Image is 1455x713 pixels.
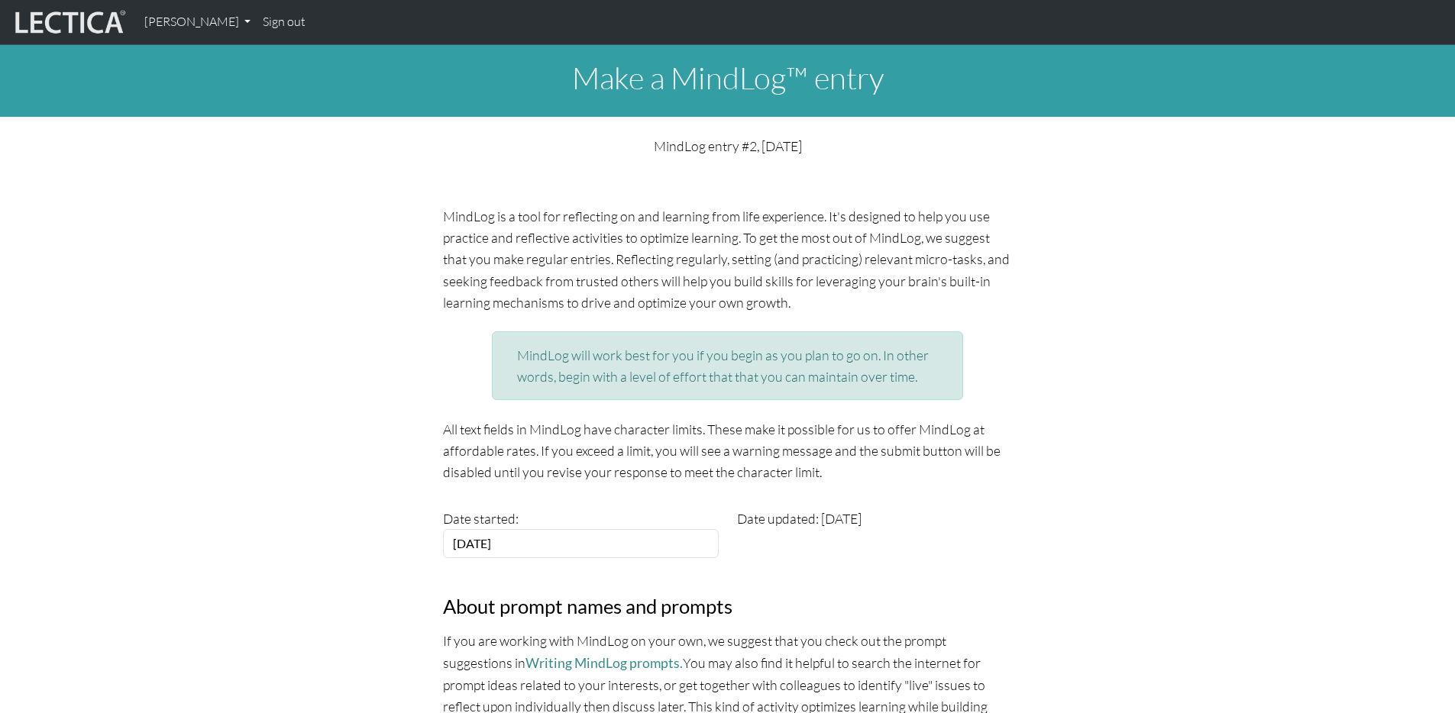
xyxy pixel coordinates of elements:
[443,135,1013,156] p: MindLog entry #2, [DATE]
[525,655,683,671] a: Writing MindLog prompts.
[492,331,964,400] div: MindLog will work best for you if you begin as you plan to go on. In other words, begin with a le...
[443,595,1013,618] h3: About prompt names and prompts
[728,508,1022,558] div: Date updated: [DATE]
[443,508,519,529] label: Date started:
[11,8,126,37] img: lecticalive
[257,6,312,38] a: Sign out
[443,418,1013,482] p: All text fields in MindLog have character limits. These make it possible for us to offer MindLog ...
[443,205,1013,313] p: MindLog is a tool for reflecting on and learning from life experience. It's designed to help you ...
[138,6,257,38] a: [PERSON_NAME]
